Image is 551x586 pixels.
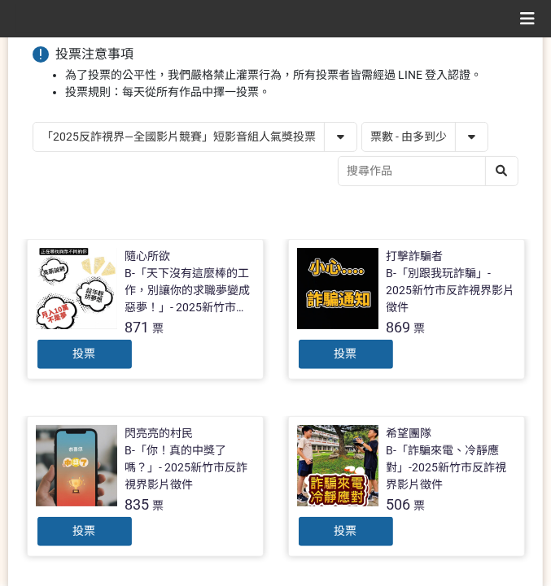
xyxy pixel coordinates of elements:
[125,496,150,513] span: 835
[27,416,264,557] a: 閃亮亮的村民B-「你！真的中獎了嗎？」- 2025新竹市反詐視界影片徵件835票投票
[387,442,516,493] div: B-「詐騙來電、冷靜應對」-2025新竹市反詐視界影片徵件
[288,416,525,557] a: 希望團隊B-「詐騙來電、冷靜應對」-2025新竹市反詐視界影片徵件506票投票
[387,425,432,442] div: 希望團隊
[73,524,96,537] span: 投票
[125,265,255,316] div: B-「天下沒有這麼棒的工作，別讓你的求職夢變成惡夢！」- 2025新竹市反詐視界影片徵件
[27,239,264,380] a: 隨心所欲B-「天下沒有這麼棒的工作，別讓你的求職夢變成惡夢！」- 2025新竹市反詐視界影片徵件871票投票
[125,442,255,493] div: B-「你！真的中獎了嗎？」- 2025新竹市反詐視界影片徵件
[335,347,357,360] span: 投票
[73,347,96,360] span: 投票
[387,496,411,513] span: 506
[387,319,411,336] span: 869
[387,248,444,265] div: 打擊詐騙者
[335,524,357,537] span: 投票
[387,265,516,316] div: B-「別跟我玩詐騙」- 2025新竹市反詐視界影片徵件
[153,322,164,335] span: 票
[125,425,194,442] div: 閃亮亮的村民
[339,157,518,185] input: 搜尋作品
[125,248,171,265] div: 隨心所欲
[125,319,150,336] span: 871
[414,499,426,512] span: 票
[153,499,164,512] span: 票
[65,84,518,101] li: 投票規則：每天從所有作品中擇一投票。
[414,322,426,335] span: 票
[55,46,133,62] span: 投票注意事項
[288,239,525,380] a: 打擊詐騙者B-「別跟我玩詐騙」- 2025新竹市反詐視界影片徵件869票投票
[65,67,518,84] li: 為了投票的公平性，我們嚴格禁止灌票行為，所有投票者皆需經過 LINE 登入認證。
